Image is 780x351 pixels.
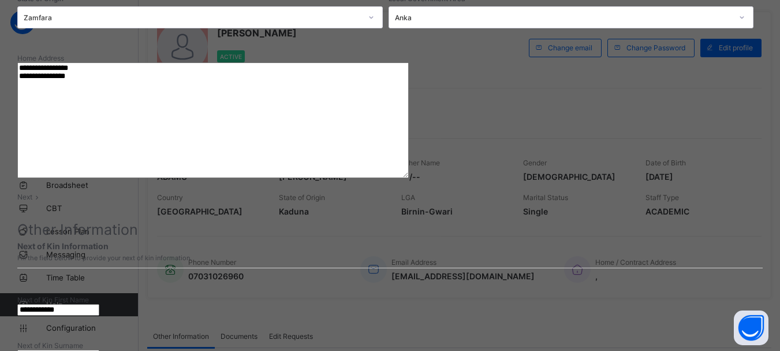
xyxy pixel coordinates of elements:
[17,254,763,262] span: Fill the field below to provide your next of kin information.
[17,193,32,201] span: Next
[17,221,138,238] span: Other Information
[24,13,361,22] div: Zamfara
[17,54,64,62] label: Home Address
[17,341,83,350] label: Next of Kin Surname
[17,295,89,304] label: Next of Kin First Name
[734,311,768,345] button: Open asap
[395,13,733,22] div: Anka
[17,241,763,251] span: Next of Kin Information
